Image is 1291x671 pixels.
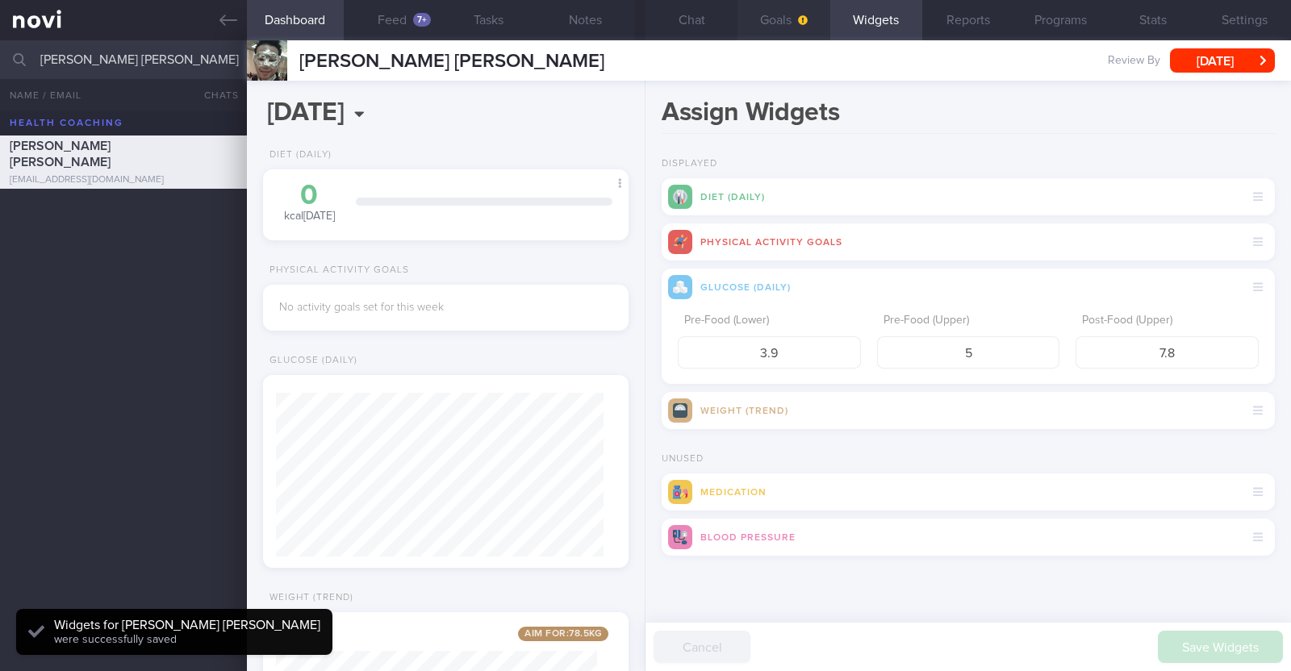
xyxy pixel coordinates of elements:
[182,79,247,111] button: Chats
[662,269,1275,306] div: Glucose (Daily)
[54,617,320,633] div: Widgets for [PERSON_NAME] [PERSON_NAME]
[662,223,1275,260] div: Physical Activity Goals
[662,519,1275,556] div: Blood Pressure
[1170,48,1275,73] button: [DATE]
[684,314,854,328] label: Pre-Food (Lower)
[884,314,1054,328] label: Pre-Food (Upper)
[662,178,1275,215] div: Diet (Daily)
[263,592,353,604] div: Weight (Trend)
[877,336,1060,369] input: 6.0
[413,13,431,27] div: 7+
[662,392,1275,429] div: Weight (Trend)
[1108,54,1160,69] span: Review By
[299,52,604,71] span: [PERSON_NAME] [PERSON_NAME]
[662,453,1275,465] h2: Unused
[518,627,608,641] span: Aim for: 78.5 kg
[54,634,177,645] span: were successfully saved
[10,174,237,186] div: [EMAIL_ADDRESS][DOMAIN_NAME]
[279,181,340,210] div: 0
[263,149,332,161] div: Diet (Daily)
[263,265,409,277] div: Physical Activity Goals
[662,158,1275,170] h2: Displayed
[1076,336,1259,369] input: 9.0
[263,355,357,367] div: Glucose (Daily)
[678,336,861,369] input: 4.0
[279,181,340,224] div: kcal [DATE]
[662,97,1275,134] h1: Assign Widgets
[662,473,1275,511] div: Medication
[1082,314,1252,328] label: Post-Food (Upper)
[10,140,111,169] span: [PERSON_NAME] [PERSON_NAME]
[279,301,612,315] div: No activity goals set for this week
